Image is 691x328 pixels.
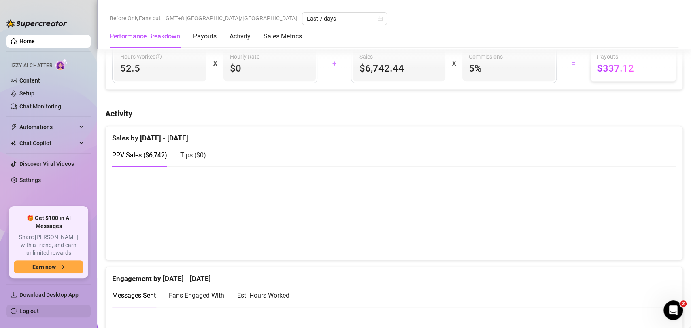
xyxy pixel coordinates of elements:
span: PPV Sales ( $6,742 ) [112,151,167,159]
span: arrow-right [59,264,65,270]
article: Commissions [469,52,503,61]
a: Setup [19,90,34,97]
a: Log out [19,308,39,314]
img: logo-BBDzfeDw.svg [6,19,67,28]
iframe: Intercom live chat [663,300,683,320]
span: Messages Sent [112,292,156,299]
span: Chat Copilot [19,137,77,150]
div: Payouts [193,32,217,41]
div: X [452,57,456,70]
span: $6,742.44 [359,62,439,75]
span: GMT+8 [GEOGRAPHIC_DATA]/[GEOGRAPHIC_DATA] [166,12,297,24]
span: 🎁 Get $100 in AI Messages [14,214,83,230]
img: Chat Copilot [11,140,16,146]
div: + [322,57,346,70]
span: 2 [680,300,687,307]
a: Chat Monitoring [19,103,61,110]
div: Engagement by [DATE] - [DATE] [112,267,676,284]
span: Hours Worked [120,52,162,61]
span: Tips ( $0 ) [180,151,206,159]
a: Settings [19,177,41,183]
span: Izzy AI Chatter [11,62,52,70]
span: Fans Engaged With [169,292,224,299]
button: Earn nowarrow-right [14,260,83,273]
span: thunderbolt [11,124,17,130]
article: Hourly Rate [230,52,259,61]
div: Activity [230,32,251,41]
span: $0 [230,62,310,75]
span: $337.12 [597,62,669,75]
span: Earn now [32,264,56,270]
span: 5 % [469,62,549,75]
a: Content [19,77,40,84]
span: Sales [359,52,439,61]
div: = [561,57,585,70]
a: Home [19,38,35,44]
span: download [11,292,17,298]
span: Before OnlyFans cut [110,12,161,24]
div: Sales by [DATE] - [DATE] [112,126,676,144]
span: Download Desktop App [19,292,79,298]
div: X [213,57,217,70]
span: calendar [378,16,383,21]
div: Sales Metrics [264,32,302,41]
a: Discover Viral Videos [19,161,74,167]
span: Last 7 days [307,13,382,25]
h4: Activity [105,108,683,119]
img: AI Chatter [55,59,68,70]
div: Est. Hours Worked [237,290,289,300]
div: Performance Breakdown [110,32,180,41]
span: info-circle [156,54,162,59]
span: Automations [19,121,77,133]
span: 52.5 [120,62,200,75]
span: Payouts [597,52,669,61]
span: Share [PERSON_NAME] with a friend, and earn unlimited rewards [14,233,83,257]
